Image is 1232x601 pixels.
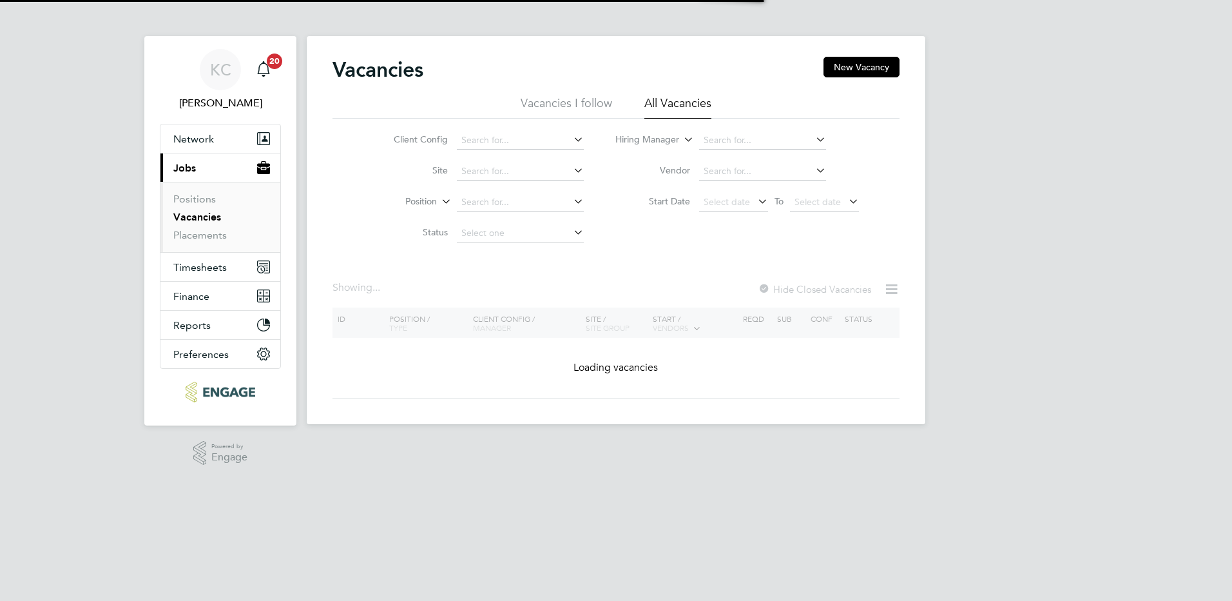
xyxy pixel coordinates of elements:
h2: Vacancies [332,57,423,83]
label: Client Config [374,133,448,145]
span: Engage [211,452,247,463]
span: Kerry Cattle [160,95,281,111]
button: Reports [160,311,280,339]
span: Finance [173,290,209,302]
div: Showing [332,281,383,295]
input: Search for... [699,163,826,181]
nav: Main navigation [144,36,296,426]
input: Search for... [457,163,584,181]
span: KC [210,61,231,78]
span: Timesheets [173,261,227,273]
input: Search for... [457,132,584,150]
label: Start Date [616,195,690,207]
input: Search for... [699,132,826,150]
span: Select date [704,196,750,208]
label: Hide Closed Vacancies [758,283,871,295]
label: Vendor [616,164,690,176]
label: Site [374,164,448,176]
button: Network [160,124,280,153]
span: Powered by [211,441,247,452]
button: Finance [160,282,280,310]
input: Select one [457,224,584,242]
button: Preferences [160,340,280,368]
label: Position [363,195,437,208]
span: Preferences [173,348,229,360]
a: Powered byEngage [193,441,248,466]
span: 20 [267,54,282,69]
a: Vacancies [173,211,221,223]
label: Hiring Manager [605,133,679,146]
div: Jobs [160,182,280,252]
span: Jobs [173,162,196,174]
a: Go to home page [160,382,281,402]
span: Reports [173,319,211,331]
a: Positions [173,193,216,205]
a: 20 [251,49,276,90]
img: ncclondon-logo-retina.png [186,382,255,402]
a: Placements [173,229,227,241]
li: Vacancies I follow [521,95,612,119]
label: Status [374,226,448,238]
button: Jobs [160,153,280,182]
span: To [771,193,787,210]
button: Timesheets [160,253,280,281]
span: ... [372,281,380,294]
li: All Vacancies [644,95,711,119]
button: New Vacancy [823,57,900,77]
a: KC[PERSON_NAME] [160,49,281,111]
input: Search for... [457,193,584,212]
span: Network [173,133,214,145]
span: Select date [794,196,841,208]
